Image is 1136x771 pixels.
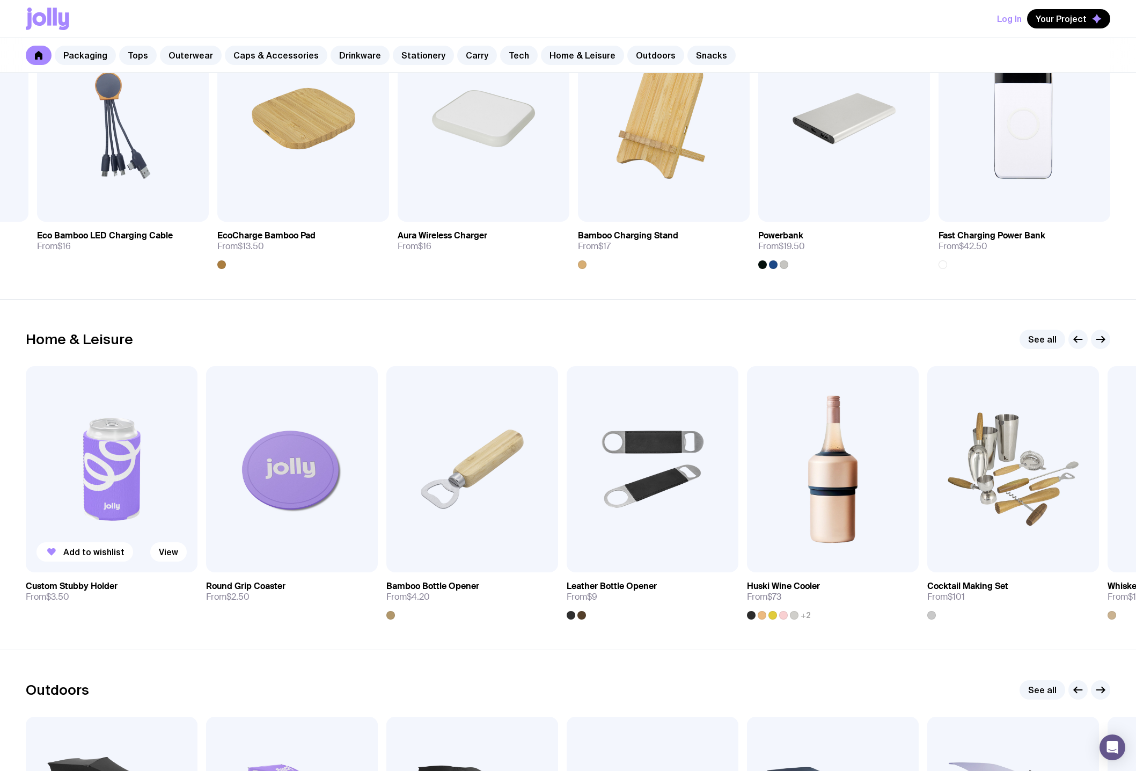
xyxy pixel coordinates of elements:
[687,46,736,65] a: Snacks
[747,592,781,602] span: From
[457,46,497,65] a: Carry
[37,230,173,241] h3: Eco Bamboo LED Charging Cable
[997,9,1022,28] button: Log In
[37,241,71,252] span: From
[578,222,750,269] a: Bamboo Charging StandFrom$17
[1036,13,1087,24] span: Your Project
[226,591,250,602] span: $2.50
[578,230,678,241] h3: Bamboo Charging Stand
[36,542,133,562] button: Add to wishlist
[627,46,684,65] a: Outdoors
[567,592,597,602] span: From
[26,682,89,698] h2: Outdoors
[160,46,222,65] a: Outerwear
[1100,734,1125,760] div: Open Intercom Messenger
[206,572,378,611] a: Round Grip CoasterFrom$2.50
[46,591,69,602] span: $3.50
[948,591,965,602] span: $101
[386,592,430,602] span: From
[26,592,69,602] span: From
[217,222,389,269] a: EcoCharge Bamboo PadFrom$13.50
[959,241,987,252] span: $42.50
[927,581,1008,592] h3: Cocktail Making Set
[57,241,71,252] span: $16
[767,591,781,602] span: $73
[55,46,116,65] a: Packaging
[1020,330,1065,349] a: See all
[758,222,930,269] a: PowerbankFrom$19.50
[26,572,197,611] a: Custom Stubby HolderFrom$3.50
[418,241,431,252] span: $16
[37,222,209,260] a: Eco Bamboo LED Charging CableFrom$16
[779,241,805,252] span: $19.50
[63,547,124,557] span: Add to wishlist
[500,46,538,65] a: Tech
[598,241,611,252] span: $17
[1027,9,1110,28] button: Your Project
[567,581,657,592] h3: Leather Bottle Opener
[398,222,569,260] a: Aura Wireless ChargerFrom$16
[939,241,987,252] span: From
[331,46,390,65] a: Drinkware
[747,572,919,620] a: Huski Wine CoolerFrom$73+2
[217,230,316,241] h3: EcoCharge Bamboo Pad
[238,241,264,252] span: $13.50
[927,592,965,602] span: From
[386,572,558,620] a: Bamboo Bottle OpenerFrom$4.20
[225,46,327,65] a: Caps & Accessories
[801,611,811,620] span: +2
[1020,680,1065,700] a: See all
[939,230,1045,241] h3: Fast Charging Power Bank
[407,591,430,602] span: $4.20
[939,222,1110,269] a: Fast Charging Power BankFrom$42.50
[927,572,1099,620] a: Cocktail Making SetFrom$101
[206,592,250,602] span: From
[217,241,264,252] span: From
[393,46,454,65] a: Stationery
[26,581,118,592] h3: Custom Stubby Holder
[119,46,157,65] a: Tops
[398,230,487,241] h3: Aura Wireless Charger
[758,230,803,241] h3: Powerbank
[587,591,597,602] span: $9
[578,241,611,252] span: From
[386,581,479,592] h3: Bamboo Bottle Opener
[398,241,431,252] span: From
[747,581,820,592] h3: Huski Wine Cooler
[541,46,624,65] a: Home & Leisure
[26,331,133,347] h2: Home & Leisure
[758,241,805,252] span: From
[150,542,187,562] a: View
[567,572,738,620] a: Leather Bottle OpenerFrom$9
[206,581,285,592] h3: Round Grip Coaster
